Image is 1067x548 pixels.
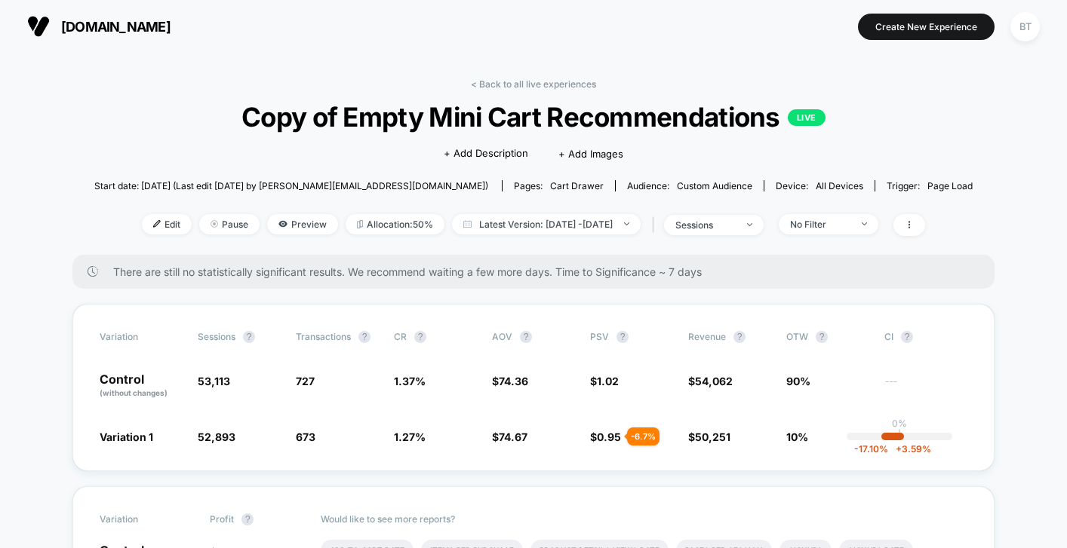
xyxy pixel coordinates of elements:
div: Pages: [514,180,604,191]
span: 727 [296,375,315,387]
span: Allocation: 50% [346,214,444,234]
span: --- [884,377,967,399]
span: 50,251 [695,430,730,443]
span: $ [492,430,527,443]
span: 673 [296,430,315,443]
div: Trigger: [887,180,973,191]
button: ? [414,331,426,343]
img: calendar [463,220,472,228]
span: cart drawer [550,180,604,191]
div: No Filter [790,219,850,230]
a: < Back to all live experiences [471,78,596,90]
span: CR [394,331,407,342]
span: Copy of Empty Mini Cart Recommendations [138,101,928,133]
span: $ [590,430,621,443]
span: PSV [590,331,609,342]
span: 0.95 [597,430,621,443]
span: Variation [100,513,183,525]
img: end [747,223,752,226]
div: Audience: [627,180,752,191]
span: + Add Images [558,148,623,160]
span: (without changes) [100,388,168,397]
span: 90% [786,375,810,387]
span: $ [688,430,730,443]
span: 52,893 [198,430,235,443]
span: Preview [267,214,338,234]
img: end [624,222,629,225]
img: end [211,220,218,228]
p: Would like to see more reports? [321,513,968,525]
button: ? [816,331,828,343]
span: 53,113 [198,375,230,387]
div: sessions [675,219,736,231]
p: | [898,429,901,440]
span: Sessions [198,331,235,342]
span: 1.37 % [394,375,426,387]
span: There are still no statistically significant results. We recommend waiting a few more days . Time... [113,265,964,278]
span: $ [590,375,619,387]
span: $ [492,375,528,387]
span: 74.36 [499,375,528,387]
span: Variation [100,331,183,343]
button: ? [241,513,254,525]
button: ? [358,331,371,343]
div: - 6.7 % [627,427,660,445]
span: [DOMAIN_NAME] [61,19,171,35]
span: all devices [816,180,863,191]
img: rebalance [357,220,363,228]
p: 0% [892,418,907,429]
button: BT [1006,11,1044,42]
img: Visually logo [27,15,50,38]
div: BT [1010,12,1040,41]
button: Create New Experience [858,14,995,40]
span: 1.02 [597,375,619,387]
button: ? [243,331,255,343]
span: OTW [786,331,869,343]
span: -17.10 % [854,443,888,455]
button: ? [733,331,746,343]
span: + Add Description [444,146,528,161]
span: | [648,214,664,236]
span: Start date: [DATE] (Last edit [DATE] by [PERSON_NAME][EMAIL_ADDRESS][DOMAIN_NAME]) [94,180,488,191]
span: Profit [210,513,234,525]
span: Latest Version: [DATE] - [DATE] [452,214,641,234]
span: Custom Audience [677,180,752,191]
span: Pause [199,214,260,234]
span: Page Load [927,180,973,191]
button: ? [520,331,532,343]
span: $ [688,375,733,387]
span: Revenue [688,331,726,342]
button: ? [617,331,629,343]
span: Transactions [296,331,351,342]
button: [DOMAIN_NAME] [23,14,175,38]
span: CI [884,331,967,343]
span: AOV [492,331,512,342]
img: end [862,222,867,225]
span: 3.59 % [888,443,931,455]
p: LIVE [788,109,826,126]
span: Variation 1 [100,430,153,443]
span: Edit [142,214,192,234]
span: 1.27 % [394,430,426,443]
img: edit [153,220,161,228]
span: 54,062 [695,375,733,387]
span: 10% [786,430,808,443]
button: ? [901,331,913,343]
p: Control [100,373,183,399]
span: 74.67 [499,430,527,443]
span: + [896,443,902,455]
span: Device: [764,180,875,191]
